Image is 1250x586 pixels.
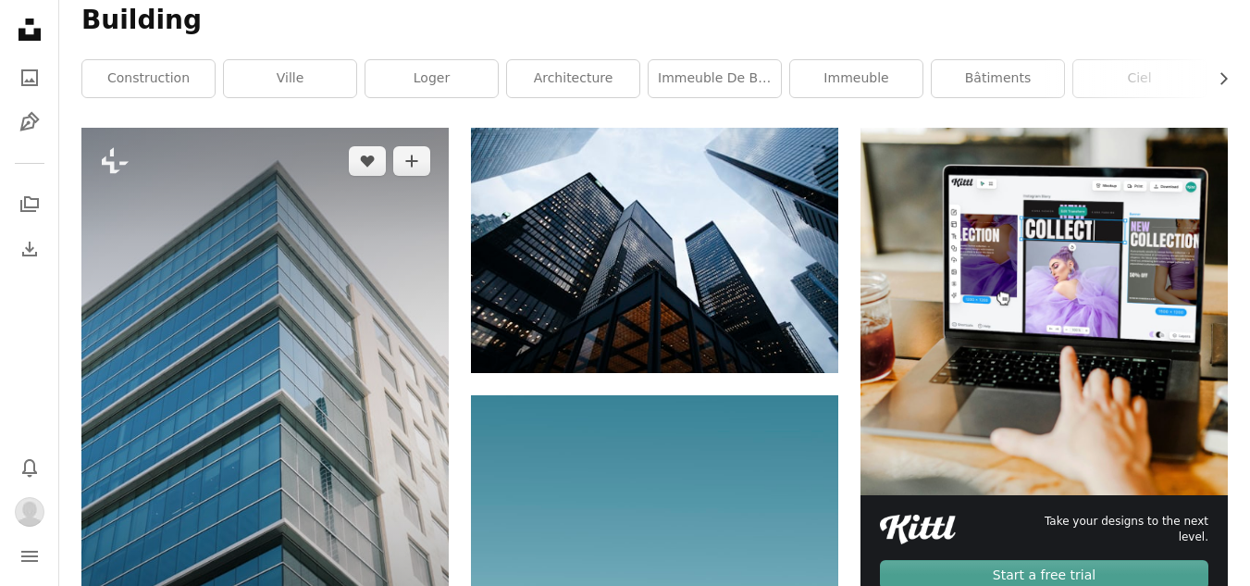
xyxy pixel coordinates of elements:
[365,60,498,97] a: loger
[11,493,48,530] button: Profil
[471,128,838,372] img: photo en contre-plongée d’immeubles de grande hauteur de la ville pendant la journée
[81,395,449,412] a: Un très grand bâtiment avec beaucoup de fenêtres
[11,231,48,268] a: Historique de téléchargement
[11,59,48,96] a: Photos
[393,146,430,176] button: Ajouter à la collection
[82,60,215,97] a: construction
[349,146,386,176] button: J’aime
[471,242,838,258] a: photo en contre-plongée d’immeubles de grande hauteur de la ville pendant la journée
[11,104,48,141] a: Illustrations
[649,60,781,97] a: immeuble de bureaux
[1207,60,1228,97] button: faire défiler la liste vers la droite
[11,186,48,223] a: Collections
[932,60,1064,97] a: bâtiments
[1013,514,1208,545] span: Take your designs to the next level.
[860,128,1228,495] img: file-1719664959749-d56c4ff96871image
[81,4,1228,37] h1: Building
[11,11,48,52] a: Accueil — Unsplash
[11,449,48,486] button: Notifications
[507,60,639,97] a: architecture
[224,60,356,97] a: ville
[15,497,44,527] img: Avatar de l’utilisateur margaux s
[790,60,922,97] a: immeuble
[880,515,956,544] img: file-1711049718225-ad48364186d3image
[11,538,48,575] button: Menu
[1073,60,1206,97] a: ciel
